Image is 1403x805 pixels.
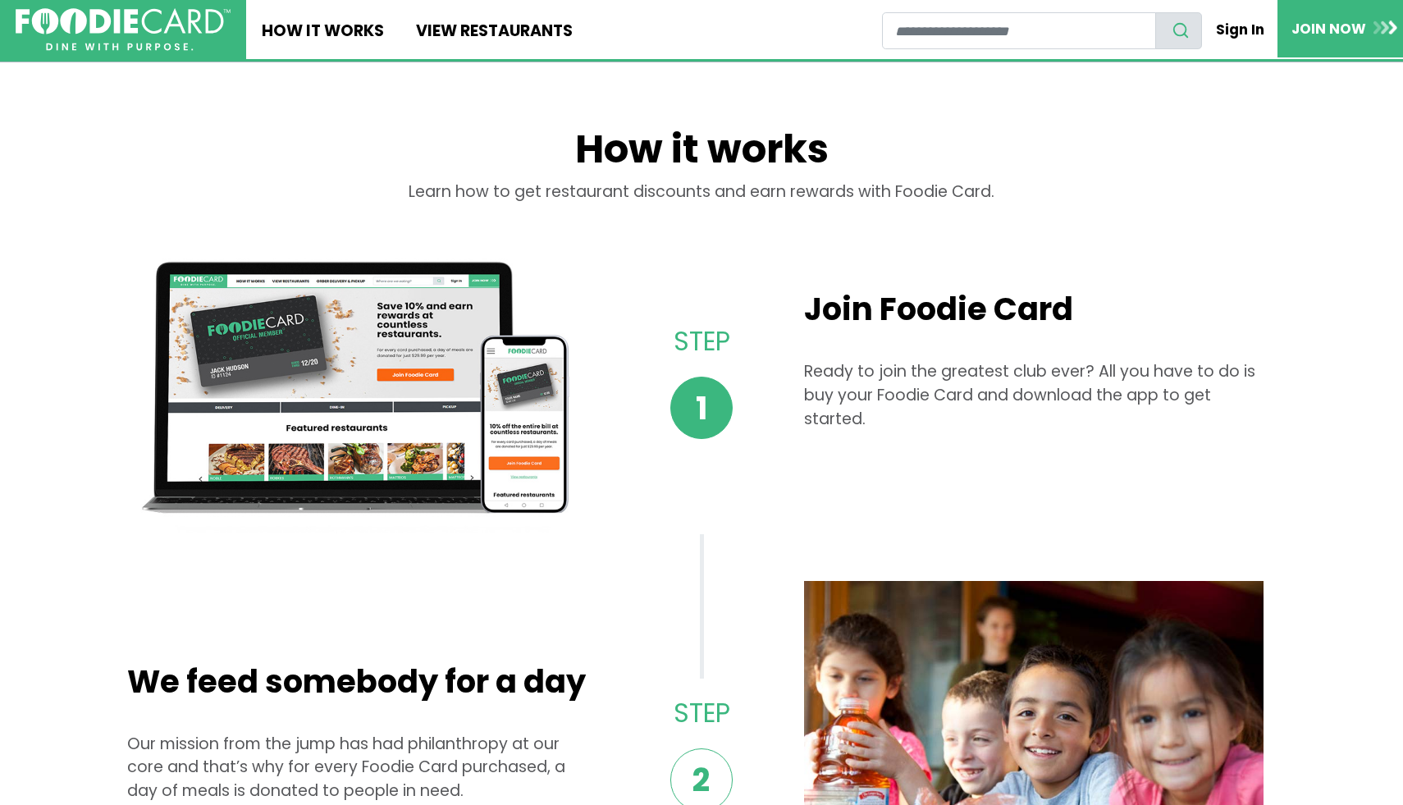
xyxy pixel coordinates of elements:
h2: We feed somebody for a day [127,663,587,701]
a: Sign In [1202,11,1277,48]
button: search [1155,12,1203,49]
h2: Join Foodie Card [804,290,1264,328]
p: Step [647,322,756,361]
p: Step [647,694,756,733]
input: restaurant search [882,12,1155,49]
span: 1 [670,377,733,440]
p: Our mission from the jump has had philanthropy at our core and that’s why for every Foodie Card p... [127,733,587,803]
div: Learn how to get restaurant discounts and earn rewards with Foodie Card. [127,181,1276,228]
img: FoodieCard; Eat, Drink, Save, Donate [16,8,231,52]
h1: How it works [127,126,1276,181]
p: Ready to join the greatest club ever? All you have to do is buy your Foodie Card and download the... [804,360,1264,431]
